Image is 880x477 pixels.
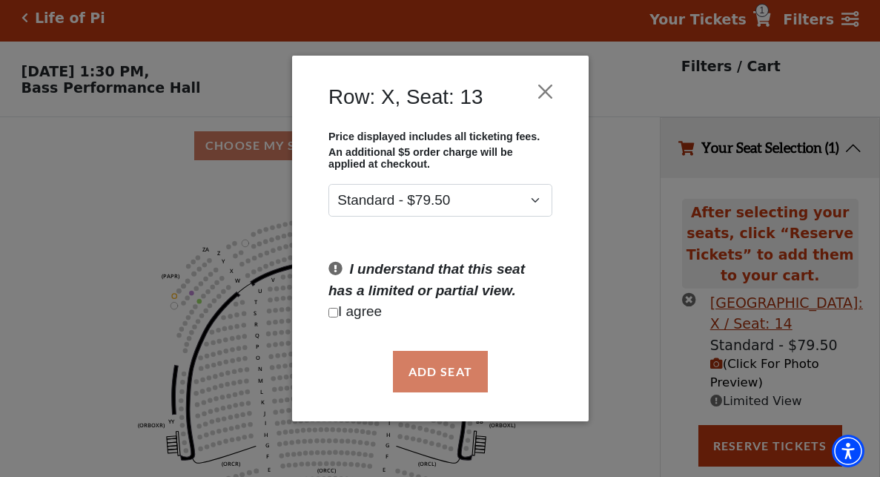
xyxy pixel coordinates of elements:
p: I understand that this seat has a limited or partial view. [328,259,552,301]
input: Checkbox field [328,308,338,318]
h4: Row: X, Seat: 13 [328,85,483,109]
p: I agree [328,301,552,323]
p: Price displayed includes all ticketing fees. [328,131,552,142]
p: An additional $5 order charge will be applied at checkout. [328,145,552,169]
div: Accessibility Menu [832,435,864,467]
button: Close [531,77,559,105]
